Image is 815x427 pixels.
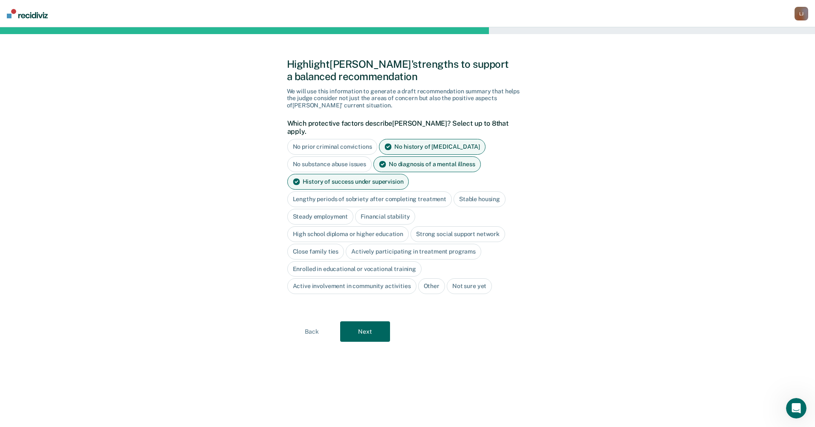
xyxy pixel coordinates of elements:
div: Strong social support network [410,226,505,242]
div: We will use this information to generate a draft recommendation summary that helps the judge cons... [287,88,529,109]
div: L J [795,7,808,20]
div: High school diploma or higher education [287,226,409,242]
div: No diagnosis of a mental illness [373,156,481,172]
div: Not sure yet [447,278,492,294]
div: Enrolled in educational or vocational training [287,261,422,277]
div: Financial stability [355,209,415,225]
div: No prior criminal convictions [287,139,378,155]
div: Highlight [PERSON_NAME]' strengths to support a balanced recommendation [287,58,529,83]
div: Lengthy periods of sobriety after completing treatment [287,191,452,207]
div: Steady employment [287,209,354,225]
label: Which protective factors describe [PERSON_NAME] ? Select up to 8 that apply. [287,119,524,136]
div: No history of [MEDICAL_DATA] [379,139,485,155]
div: No substance abuse issues [287,156,372,172]
div: Actively participating in treatment programs [346,244,481,260]
button: Back [287,321,337,342]
button: Next [340,321,390,342]
div: Other [418,278,445,294]
div: Stable housing [454,191,506,207]
img: Recidiviz [7,9,48,18]
div: Close family ties [287,244,344,260]
div: History of success under supervision [287,174,409,190]
iframe: Intercom live chat [786,398,806,418]
button: LJ [795,7,808,20]
div: Active involvement in community activities [287,278,416,294]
